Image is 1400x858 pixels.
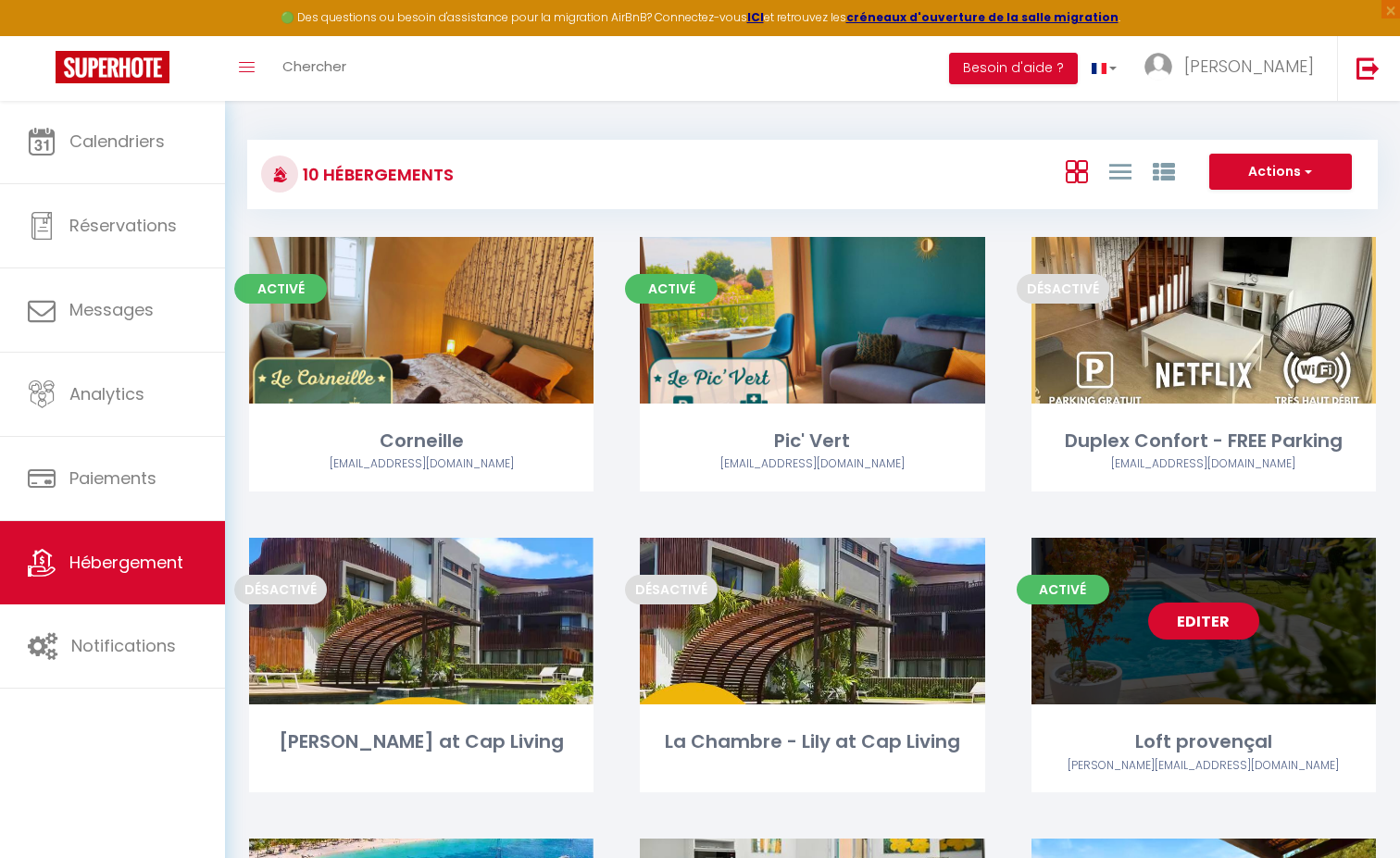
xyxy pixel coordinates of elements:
div: La Chambre - Lily at Cap Living [640,727,984,756]
div: [PERSON_NAME] at Cap Living [249,727,594,756]
button: Ouvrir le widget de chat LiveChat [15,7,70,63]
a: Editer [1148,603,1259,640]
span: Analytics [69,382,144,405]
a: Vue en Liste [1109,155,1131,186]
div: Loft provençal [1031,727,1376,756]
a: ... [PERSON_NAME] [1131,36,1337,101]
span: [PERSON_NAME] [1184,55,1314,78]
span: Hébergement [69,551,183,574]
a: Chercher [269,36,360,101]
div: Airbnb [1031,757,1376,775]
div: Corneille [249,427,594,455]
img: Super Booking [56,51,169,83]
span: Désactivé [1017,274,1109,304]
span: Activé [1017,575,1109,604]
div: Airbnb [1031,455,1376,473]
span: Messages [69,298,154,321]
button: Actions [1209,154,1352,191]
div: Duplex Confort - FREE Parking [1031,427,1376,455]
div: Airbnb [249,455,594,473]
img: ... [1144,53,1172,81]
span: Paiements [69,466,156,490]
h3: 10 Hébergements [298,154,454,195]
span: Calendriers [69,130,165,153]
a: Vue par Groupe [1153,155,1175,186]
span: Désactivé [234,575,327,604]
a: ICI [747,9,764,25]
span: Désactivé [625,575,718,604]
span: Chercher [282,56,346,76]
a: Vue en Box [1066,155,1088,186]
a: créneaux d'ouverture de la salle migration [846,9,1119,25]
img: logout [1356,56,1380,80]
span: Activé [625,274,718,304]
div: Airbnb [640,455,984,473]
span: Notifications [71,634,176,657]
span: Réservations [69,214,177,237]
div: Pic' Vert [640,427,984,455]
button: Besoin d'aide ? [949,53,1078,84]
span: Activé [234,274,327,304]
